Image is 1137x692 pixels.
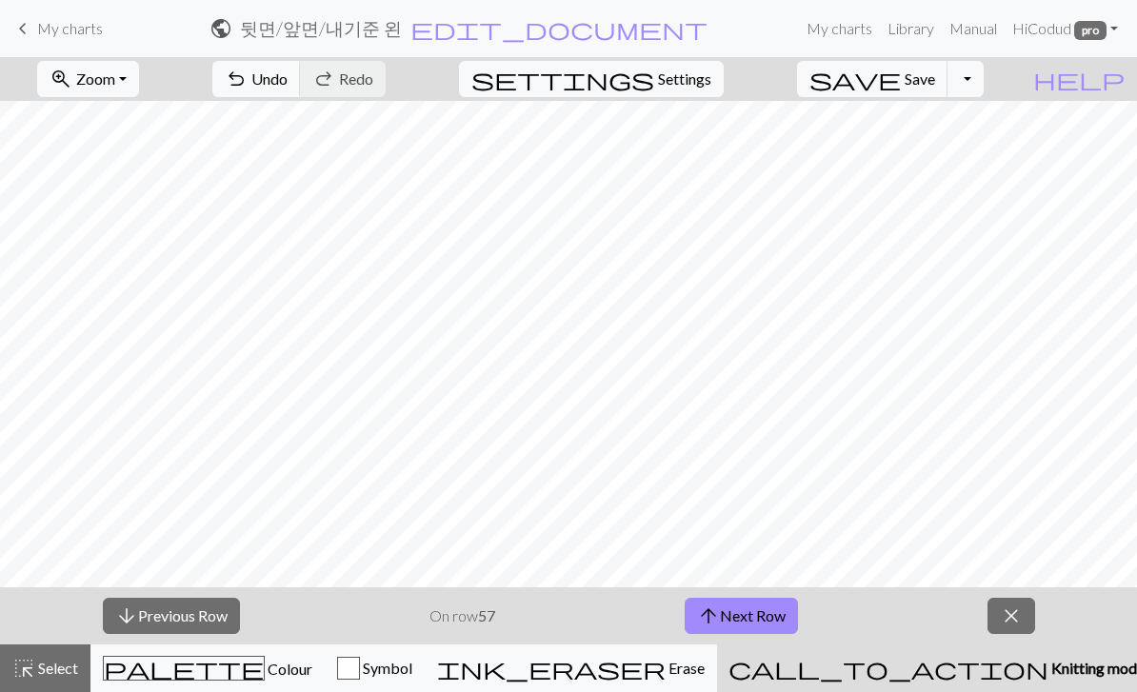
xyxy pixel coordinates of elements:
button: Next Row [685,598,798,634]
span: Save [905,69,935,88]
button: Undo [212,61,301,97]
h2: 뒷면 / 앞면/내기준 왼 [240,17,402,39]
span: pro [1074,21,1107,40]
span: Erase [666,659,705,677]
p: On row [429,604,495,627]
a: HiCodud pro [1005,10,1126,48]
button: Symbol [325,644,425,692]
span: zoom_in [50,66,72,92]
a: Library [880,10,942,48]
button: Previous Row [103,598,240,634]
button: SettingsSettings [459,61,724,97]
span: close [1000,603,1023,629]
span: undo [225,66,248,92]
a: My charts [11,12,103,45]
span: My charts [37,19,103,37]
span: Zoom [76,69,115,88]
span: Undo [251,69,288,88]
span: ink_eraser [437,655,666,682]
button: Save [797,61,948,97]
span: arrow_upward [697,603,720,629]
span: Colour [265,660,312,678]
span: edit_document [410,15,708,42]
button: Zoom [37,61,139,97]
a: Manual [942,10,1005,48]
iframe: chat widget [1057,616,1118,673]
span: arrow_downward [115,603,138,629]
strong: 57 [478,606,495,624]
i: Settings [471,68,654,90]
span: palette [104,655,264,682]
span: save [809,66,901,92]
span: help [1033,66,1125,92]
button: Erase [425,644,717,692]
a: My charts [799,10,880,48]
span: settings [471,66,654,92]
button: Colour [90,644,325,692]
span: highlight_alt [12,655,35,682]
span: Select [35,659,78,677]
span: call_to_action [728,655,1048,682]
span: Symbol [360,659,412,677]
span: public [209,15,232,42]
span: Settings [658,68,711,90]
span: keyboard_arrow_left [11,15,34,42]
